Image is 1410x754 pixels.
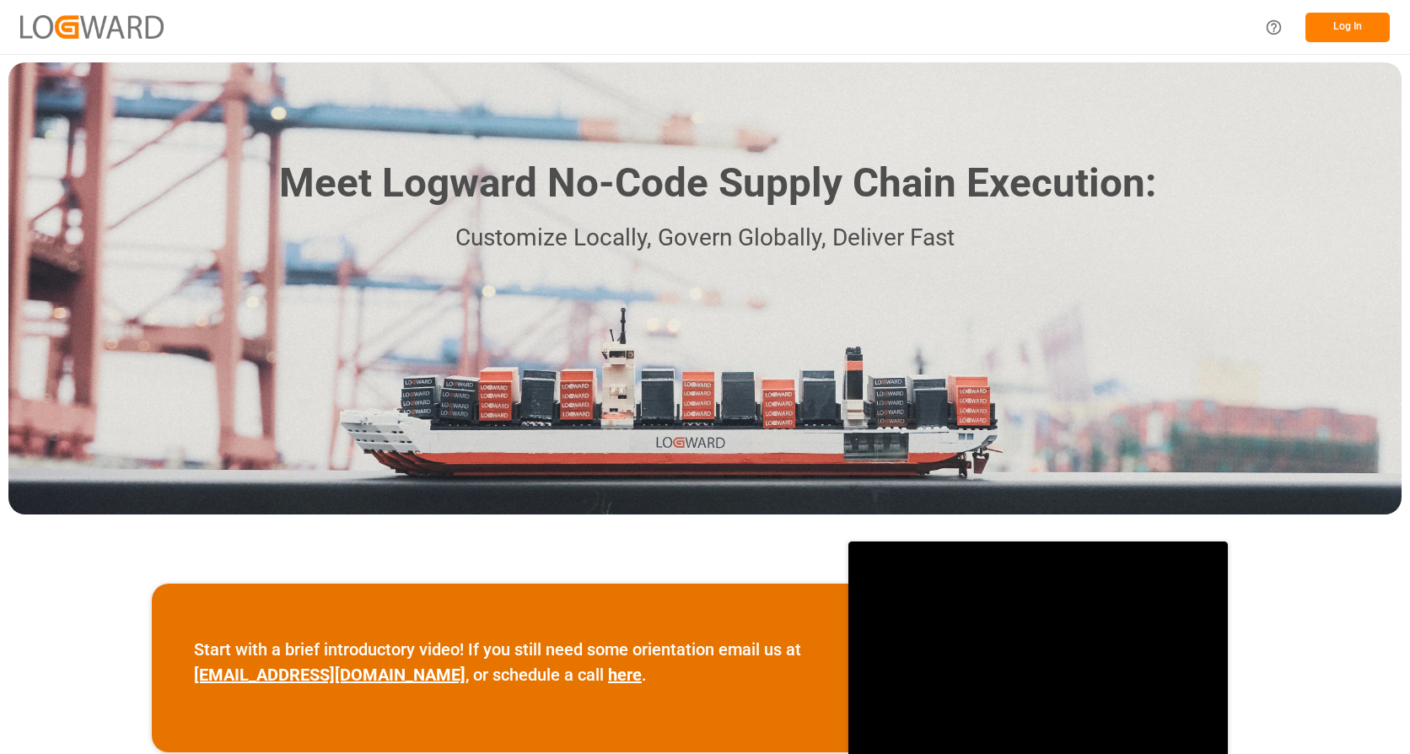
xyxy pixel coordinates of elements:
a: [EMAIL_ADDRESS][DOMAIN_NAME] [194,665,466,685]
a: here [608,665,642,685]
button: Help Center [1255,8,1293,46]
img: Logward_new_orange.png [20,15,164,38]
h1: Meet Logward No-Code Supply Chain Execution: [279,153,1156,213]
button: Log In [1305,13,1390,42]
p: Start with a brief introductory video! If you still need some orientation email us at , or schedu... [194,637,806,687]
p: Customize Locally, Govern Globally, Deliver Fast [254,219,1156,257]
